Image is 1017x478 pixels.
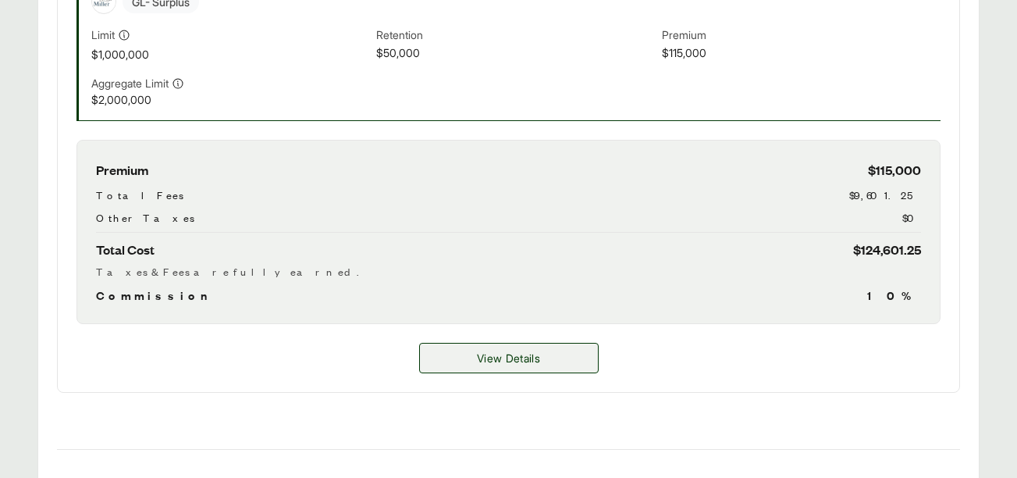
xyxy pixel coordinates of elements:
span: $115,000 [662,45,941,62]
span: Premium [96,159,148,180]
span: $50,000 [376,45,655,62]
span: Other Taxes [96,209,194,226]
span: Aggregate Limit [91,75,169,91]
span: $9,601.25 [849,187,921,203]
span: View Details [477,350,540,366]
span: 10 % [867,286,921,305]
span: Limit [91,27,115,43]
span: Total Cost [96,239,155,260]
button: View Details [419,343,599,373]
span: $2,000,000 [91,91,370,108]
span: Total Fees [96,187,183,203]
span: $0 [902,209,921,226]
span: Retention [376,27,655,45]
span: $124,601.25 [853,239,921,260]
a: Option A details [419,343,599,373]
span: Commission [96,286,215,305]
span: Premium [662,27,941,45]
span: $115,000 [868,159,921,180]
div: Taxes & Fees are fully earned. [96,263,921,280]
span: $1,000,000 [91,46,370,62]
